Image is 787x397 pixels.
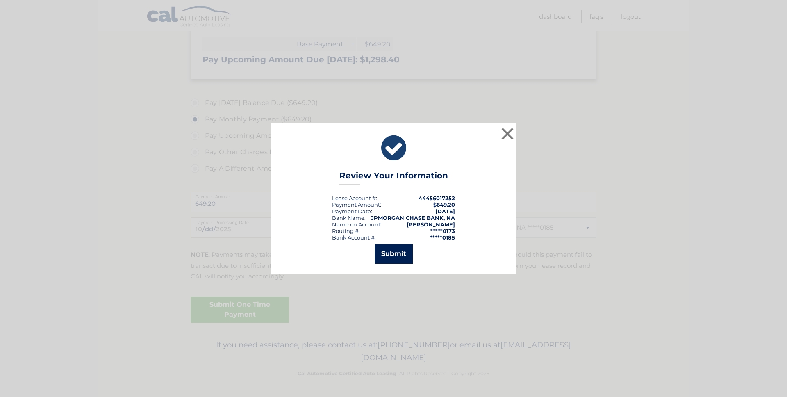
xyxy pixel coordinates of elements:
div: Bank Name: [332,214,366,221]
span: [DATE] [435,208,455,214]
div: : [332,208,372,214]
div: Payment Amount: [332,201,381,208]
div: Name on Account: [332,221,382,228]
div: Routing #: [332,228,360,234]
button: × [499,125,516,142]
span: $649.20 [433,201,455,208]
strong: JPMORGAN CHASE BANK, NA [371,214,455,221]
h3: Review Your Information [339,171,448,185]
div: Lease Account #: [332,195,377,201]
strong: [PERSON_NAME] [407,221,455,228]
strong: 44456017252 [419,195,455,201]
div: Bank Account #: [332,234,376,241]
button: Submit [375,244,413,264]
span: Payment Date [332,208,371,214]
